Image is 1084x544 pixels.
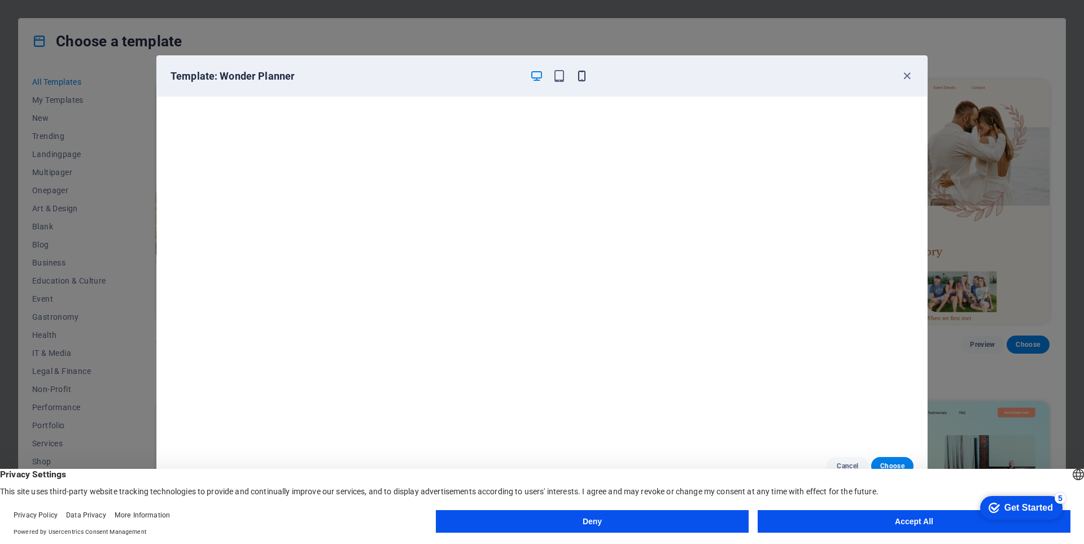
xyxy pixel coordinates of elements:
span: Choose [880,462,904,471]
button: Choose [871,457,913,475]
button: Cancel [827,457,869,475]
div: 5 [84,2,95,14]
span: Cancel [836,462,860,471]
div: Get Started [33,12,82,23]
h6: Template: Wonder Planner [171,69,521,83]
div: Get Started 5 items remaining, 0% complete [9,6,91,29]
